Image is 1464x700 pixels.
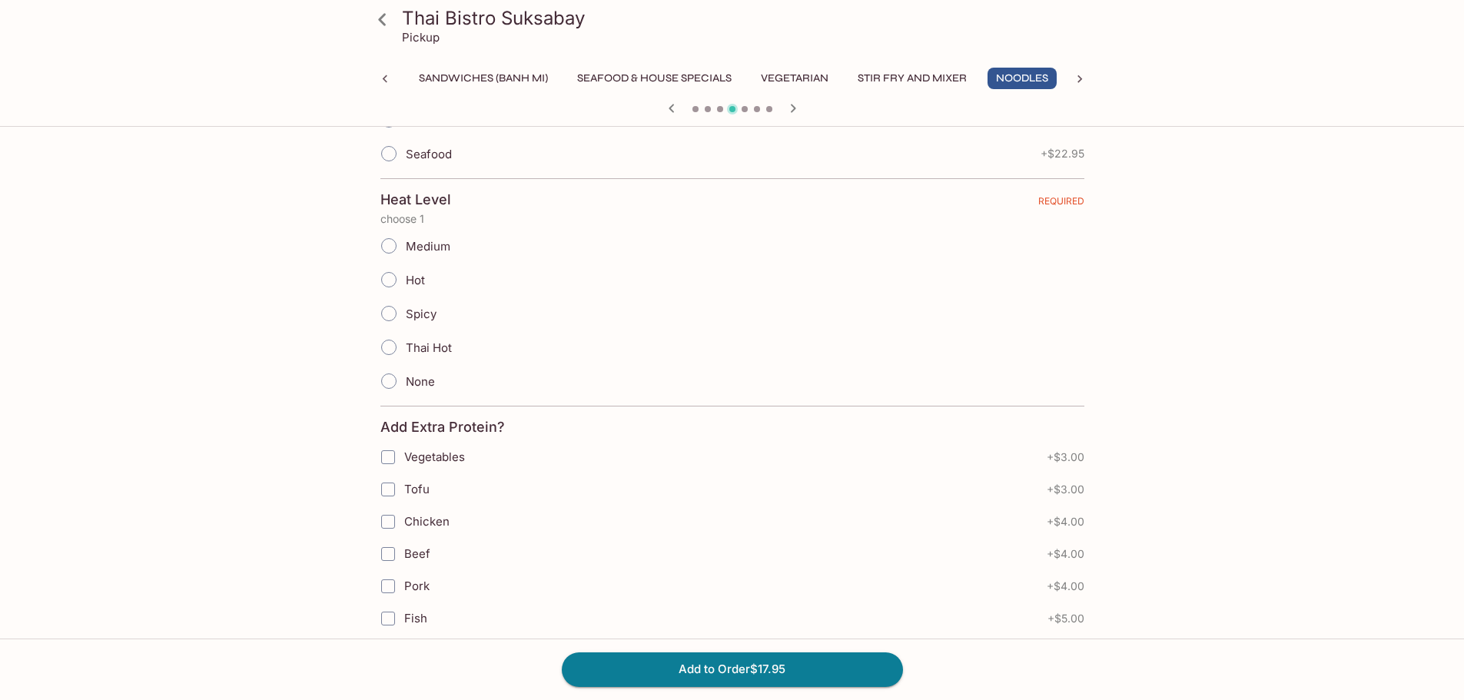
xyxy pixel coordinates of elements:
span: Fish [404,611,427,625]
span: + $22.95 [1041,148,1084,160]
p: Pickup [402,30,440,45]
h4: Heat Level [380,191,451,208]
h3: Thai Bistro Suksabay [402,6,1089,30]
span: REQUIRED [1038,195,1084,213]
span: + $3.00 [1047,483,1084,496]
button: Noodles [988,68,1057,89]
button: Add to Order$17.95 [562,652,903,686]
span: None [406,374,435,389]
span: Beef [404,546,430,561]
button: Stir Fry and Mixer [849,68,975,89]
span: + $3.00 [1047,451,1084,463]
span: Tofu [404,482,430,496]
span: + $4.00 [1047,516,1084,528]
span: Hot [406,273,425,287]
button: Sandwiches (Banh Mi) [410,68,556,89]
span: Medium [406,239,450,254]
span: Seafood [406,147,452,161]
span: Chicken [404,514,450,529]
button: Vegetarian [752,68,837,89]
span: + $4.00 [1047,548,1084,560]
span: Vegetables [404,450,465,464]
span: Thai Hot [406,340,452,355]
span: Spicy [406,307,437,321]
span: Pork [404,579,430,593]
button: Seafood & House Specials [569,68,740,89]
span: + $4.00 [1047,580,1084,592]
span: + $5.00 [1047,612,1084,625]
h4: Add Extra Protein? [380,419,505,436]
p: choose 1 [380,213,1084,225]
